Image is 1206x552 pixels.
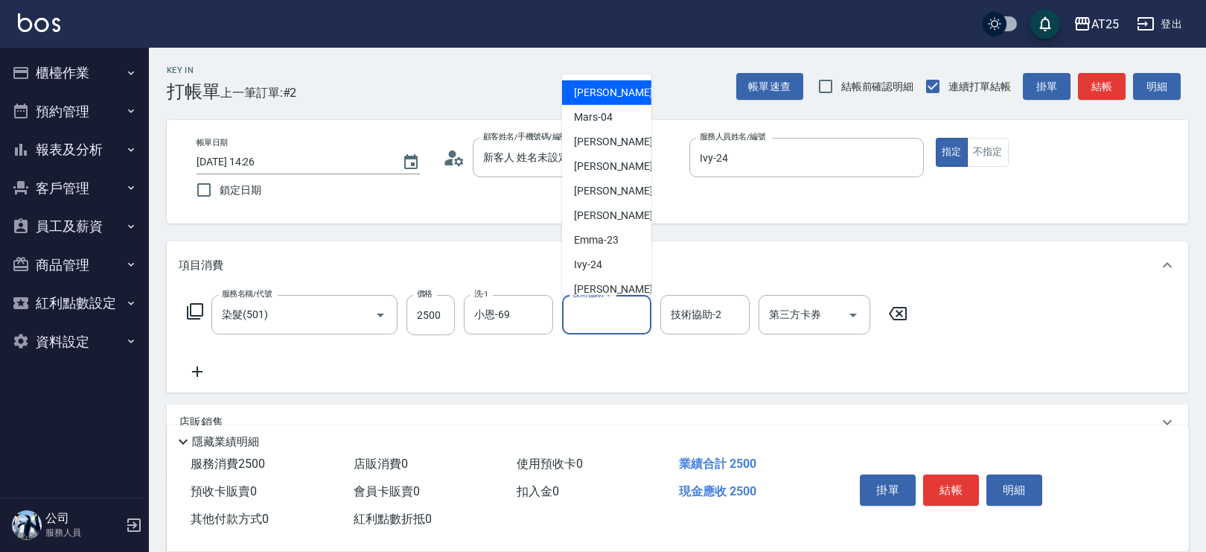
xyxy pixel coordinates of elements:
[841,79,914,95] span: 結帳前確認明細
[574,256,602,272] span: Ivy -24
[6,284,143,323] button: 紅利點數設定
[167,405,1188,440] div: 店販銷售
[860,475,916,506] button: 掛單
[841,303,865,327] button: Open
[197,150,387,174] input: YYYY/MM/DD hh:mm
[574,158,668,174] span: [PERSON_NAME] -08
[220,183,261,198] span: 鎖定日期
[167,81,220,102] h3: 打帳單
[679,457,756,471] span: 業績合計 2500
[1133,73,1181,101] button: 明細
[517,484,559,498] span: 扣入金 0
[6,130,143,169] button: 報表及分析
[354,457,408,471] span: 店販消費 0
[936,138,968,167] button: 指定
[6,207,143,246] button: 員工及薪資
[1078,73,1126,101] button: 結帳
[574,232,619,247] span: Emma -23
[191,484,257,498] span: 預收卡販賣 0
[6,323,143,361] button: 資料設定
[167,66,220,75] h2: Key In
[354,512,432,526] span: 紅利點數折抵 0
[191,512,269,526] span: 其他付款方式 0
[574,84,668,100] span: [PERSON_NAME] -02
[474,288,488,299] label: 洗-1
[197,137,228,148] label: 帳單日期
[191,457,265,471] span: 服務消費 2500
[1030,9,1060,39] button: save
[517,457,583,471] span: 使用預收卡 0
[354,484,420,498] span: 會員卡販賣 0
[967,138,1009,167] button: 不指定
[679,484,756,498] span: 現金應收 2500
[167,241,1188,289] div: 項目消費
[368,303,392,327] button: Open
[222,288,272,299] label: 服務名稱/代號
[220,83,297,102] span: 上一筆訂單:#2
[574,207,668,223] span: [PERSON_NAME] -14
[948,79,1011,95] span: 連續打單結帳
[736,73,803,101] button: 帳單速查
[1091,15,1119,34] div: AT25
[574,133,668,149] span: [PERSON_NAME] -07
[574,109,613,124] span: Mars -04
[574,281,668,296] span: [PERSON_NAME] -25
[417,288,433,299] label: 價格
[6,246,143,285] button: 商品管理
[1068,9,1125,39] button: AT25
[192,434,259,450] p: 隱藏業績明細
[6,92,143,131] button: 預約管理
[483,131,568,142] label: 顧客姓名/手機號碼/編號
[179,258,223,273] p: 項目消費
[18,13,60,32] img: Logo
[6,54,143,92] button: 櫃檯作業
[1023,73,1071,101] button: 掛單
[1131,10,1188,38] button: 登出
[574,183,668,198] span: [PERSON_NAME] -09
[45,526,121,539] p: 服務人員
[12,510,42,540] img: Person
[179,415,223,431] p: 店販銷售
[393,145,429,180] button: Choose date, selected date is 2025-09-23
[986,475,1042,506] button: 明細
[45,511,121,526] h5: 公司
[6,169,143,208] button: 客戶管理
[700,131,765,142] label: 服務人員姓名/編號
[923,475,979,506] button: 結帳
